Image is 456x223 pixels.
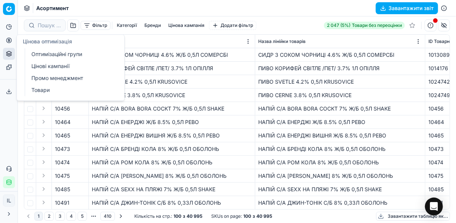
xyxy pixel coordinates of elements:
[352,22,402,28] span: Товари без переоцінки
[44,212,54,221] button: 2
[100,212,115,221] button: 410
[3,195,15,207] button: IL
[258,199,422,207] div: НАПІЙ С/А ДЖИН-ТОНІК С/Б 8% 0,33Л ОБОЛОНЬ
[36,4,69,12] span: Асортимент
[3,195,15,206] span: IL
[92,92,252,99] div: ПИВО CERNE 3.8% 0,5Л KRUSOVICE
[253,213,255,219] strong: з
[55,105,70,112] span: 10456
[209,21,256,30] button: Додати фільтр
[81,21,110,30] button: Фільтр
[39,198,48,207] button: Expand
[28,85,115,95] a: Товари
[92,199,252,207] div: НАПІЙ С/А ДЖИН-ТОНІК С/Б 8% 0,33Л ОБОЛОНЬ
[39,144,48,153] button: Expand
[55,172,70,180] span: 10475
[55,159,70,166] span: 10474
[78,212,87,221] button: 5
[187,213,202,219] strong: 40 995
[28,49,115,59] a: Оптимізаційні групи
[34,212,43,221] button: 1
[38,22,61,29] input: Пошук по SKU або назві
[36,4,69,12] nav: breadcrumb
[258,105,422,112] div: НАПІЙ С/А BORA BORA COCKT 7% Ж/Б 0,5Л SHAKE
[55,199,69,207] span: 10491
[39,171,48,180] button: Expand
[28,73,115,83] a: Промо менеджмент
[92,78,252,86] div: ПИВО SVETLE 4.2% 0,5Л KRUSOVICE
[92,65,252,72] div: ПИВО КОРИФЕЙ СВІТЛЕ /ПЕТ/ 3.7% 1Л ОПІЛЛЯ
[258,65,422,72] div: ПИВО КОРИФЕЙ СВІТЛЕ /ПЕТ/ 3.7% 1Л ОПІЛЛЯ
[324,22,405,29] a: 2 047 (5%)Товари без переоцінки
[376,2,438,14] button: Завантажити звіт
[116,212,125,221] button: Go to next page
[28,61,115,71] a: Цінові кампанії
[55,186,70,193] span: 10485
[55,212,65,221] button: 3
[39,131,48,140] button: Expand
[258,92,422,99] div: ПИВО CERNE 3.8% 0,5Л KRUSOVICE
[211,213,242,219] span: SKUs on page :
[258,38,306,44] span: Назва лінійки товарів
[92,118,252,126] div: НАПІЙ С/А ЕНЕРДЖІ Ж/Б 8.5% 0,5Л РЕВО
[92,132,252,139] div: НАПІЙ С/А ЕНЕРДЖІ ВИШНЯ Ж/Б 8.5% 0,5Л РЕВО
[66,212,76,221] button: 4
[256,213,272,219] strong: 40 995
[55,132,70,139] span: 10465
[39,117,48,126] button: Expand
[92,105,252,112] div: НАПІЙ С/А BORA BORA COCKT 7% Ж/Б 0,5Л SHAKE
[92,51,252,59] div: СИДР З СОКОМ ЧОРНИЦІ 4.6% Ж/Б 0,5Л СОМЕРСБІ
[258,132,422,139] div: НАПІЙ С/А ЕНЕРДЖІ ВИШНЯ Ж/Б 8.5% 0,5Л РЕВО
[258,51,422,59] div: СИДР З СОКОМ ЧОРНИЦІ 4.6% Ж/Б 0,5Л СОМЕРСБІ
[39,158,48,167] button: Expand
[92,145,252,153] div: НАПІЙ С/А БРЕНДІ КОЛА 8% Ж/Б 0,5Л ОБОЛОНЬ
[183,213,185,219] strong: з
[258,159,422,166] div: НАПІЙ С/А РОМ КОЛА 8% Ж/Б 0,5Л ОБОЛОНЬ
[55,118,71,126] span: 10464
[134,213,172,219] span: Кількість на стр. :
[55,145,70,153] span: 10473
[39,104,48,113] button: Expand
[258,172,422,180] div: НАПІЙ С/А [PERSON_NAME] 8% Ж/Б 0,5Л ОБОЛОНЬ
[174,213,181,219] strong: 100
[39,185,48,193] button: Expand
[23,38,72,44] span: Цінова оптимізація
[258,78,422,86] div: ПИВО SVETLE 4.2% 0,5Л KRUSOVICE
[92,172,252,180] div: НАПІЙ С/А [PERSON_NAME] 8% Ж/Б 0,5Л ОБОЛОНЬ
[376,212,450,221] button: Завантажити таблицю як...
[141,21,164,30] button: Бренди
[92,159,252,166] div: НАПІЙ С/А РОМ КОЛА 8% Ж/Б 0,5Л ОБОЛОНЬ
[258,118,422,126] div: НАПІЙ С/А ЕНЕРДЖІ Ж/Б 8.5% 0,5Л РЕВО
[425,198,443,216] div: Open Intercom Messenger
[24,212,33,221] button: Go to previous page
[258,186,422,193] div: НАПІЙ С/А SEXX НА ПЛЯЖІ 7% Ж/Б 0,5Л SHAKE
[165,21,207,30] button: Цінова кампанія
[92,186,252,193] div: НАПІЙ С/А SEXX НА ПЛЯЖІ 7% Ж/Б 0,5Л SHAKE
[258,145,422,153] div: НАПІЙ С/А БРЕНДІ КОЛА 8% Ж/Б 0,5Л ОБОЛОНЬ
[24,211,125,222] nav: pagination
[114,21,140,30] button: Категорії
[243,213,251,219] strong: 100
